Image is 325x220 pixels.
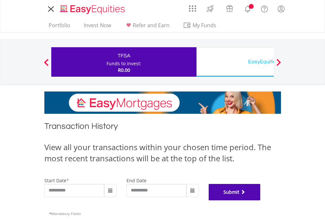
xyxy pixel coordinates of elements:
[118,67,130,73] span: R0.00
[183,21,226,30] span: My Funds
[272,62,285,69] button: Next
[44,91,281,114] img: EasyMortage Promotion Banner
[205,3,216,14] img: thrive-v2.svg
[58,2,128,15] a: Home page
[273,2,290,16] a: My Profile
[220,2,239,14] a: Vouchers
[133,22,170,29] span: Refer and Earn
[127,177,147,184] label: end date
[106,60,141,67] div: Funds to invest:
[81,22,114,32] a: Invest Now
[44,177,66,184] label: start date
[59,4,128,15] img: EasyEquities_Logo.png
[256,2,273,15] a: FAQ's and Support
[224,3,235,14] img: vouchers-v2.svg
[40,62,53,69] button: Previous
[46,22,73,32] a: Portfolio
[209,184,261,200] button: Submit
[55,51,193,60] div: TFSA
[49,211,81,216] span: Mandatory Fields
[44,142,281,164] div: View all your transactions within your chosen time period. The most recent transactions will be a...
[185,2,200,12] a: AppsGrid
[189,5,196,12] img: grid-menu-icon.svg
[239,2,256,15] a: Notifications
[44,120,281,135] h1: Transaction History
[122,22,172,32] a: Refer and Earn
